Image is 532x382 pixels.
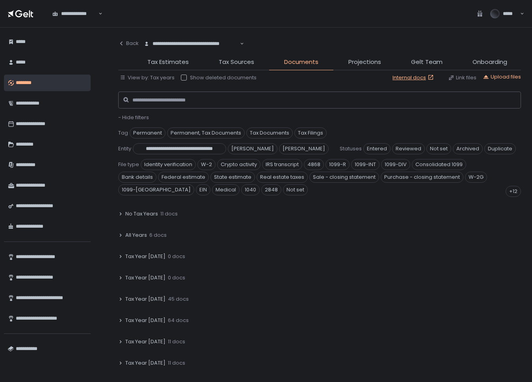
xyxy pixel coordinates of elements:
button: Link files [448,74,476,81]
span: Bank details [118,172,156,183]
span: 45 docs [168,296,189,303]
span: Entered [363,143,391,154]
span: 6 docs [149,232,167,239]
span: File type [118,161,139,168]
span: No Tax Years [125,210,158,217]
span: Statuses [340,145,362,152]
span: Documents [284,58,318,67]
span: Sale - closing statement [309,172,379,183]
input: Search for option [97,10,98,18]
span: IRS transcript [262,159,302,170]
button: Upload files [483,73,521,81]
span: W-2G [465,172,487,183]
span: 11 docs [168,338,185,345]
span: Projections [348,58,381,67]
span: Not set [283,184,308,195]
span: 0 docs [168,253,185,260]
span: 1040 [241,184,260,195]
span: 2848 [261,184,281,195]
span: Tax Year [DATE] [125,296,166,303]
span: Entity [118,145,131,152]
span: W-2 [197,159,216,170]
span: Tag [118,129,128,137]
span: Tax Year [DATE] [125,317,166,324]
span: Tax Year [DATE] [125,274,166,281]
div: Search for option [139,36,244,52]
span: Permanent, Tax Documents [167,127,245,139]
span: 1099-DIV [381,159,410,170]
span: Tax Sources [219,58,254,67]
button: - Hide filters [118,114,149,121]
span: 1099-R [326,159,350,170]
span: Tax Estimates [147,58,189,67]
a: Internal docs [392,74,435,81]
span: All Years [125,232,147,239]
span: Purchase - closing statement [381,172,463,183]
span: Identity verification [141,159,196,170]
span: Medical [212,184,240,195]
div: +12 [506,186,521,197]
span: 4868 [304,159,324,170]
span: Permanent [130,127,166,139]
span: Gelt Team [411,58,443,67]
span: State estimate [210,172,255,183]
span: EIN [196,184,210,195]
span: 1099-INT [351,159,379,170]
span: Tax Documents [246,127,293,139]
div: Back [118,40,139,47]
span: Tax Year [DATE] [125,360,166,367]
span: 1099-[GEOGRAPHIC_DATA] [118,184,194,195]
div: Search for option [47,6,102,22]
button: Back [118,36,139,51]
span: Reviewed [392,143,425,154]
span: Tax Filings [294,127,327,139]
span: 0 docs [168,274,185,281]
span: 64 docs [168,317,189,324]
span: Onboarding [472,58,507,67]
span: [PERSON_NAME] [228,143,277,154]
span: Crypto activity [217,159,260,170]
span: Tax Year [DATE] [125,253,166,260]
span: Real estate taxes [257,172,308,183]
span: 11 docs [160,210,178,217]
span: Archived [453,143,483,154]
span: Consolidated 1099 [412,159,466,170]
span: Not set [426,143,451,154]
span: Federal estimate [158,172,209,183]
span: [PERSON_NAME] [279,143,329,154]
button: View by: Tax years [120,74,175,81]
span: 11 docs [168,360,185,367]
span: Tax Year [DATE] [125,338,166,345]
span: Duplicate [484,143,516,154]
